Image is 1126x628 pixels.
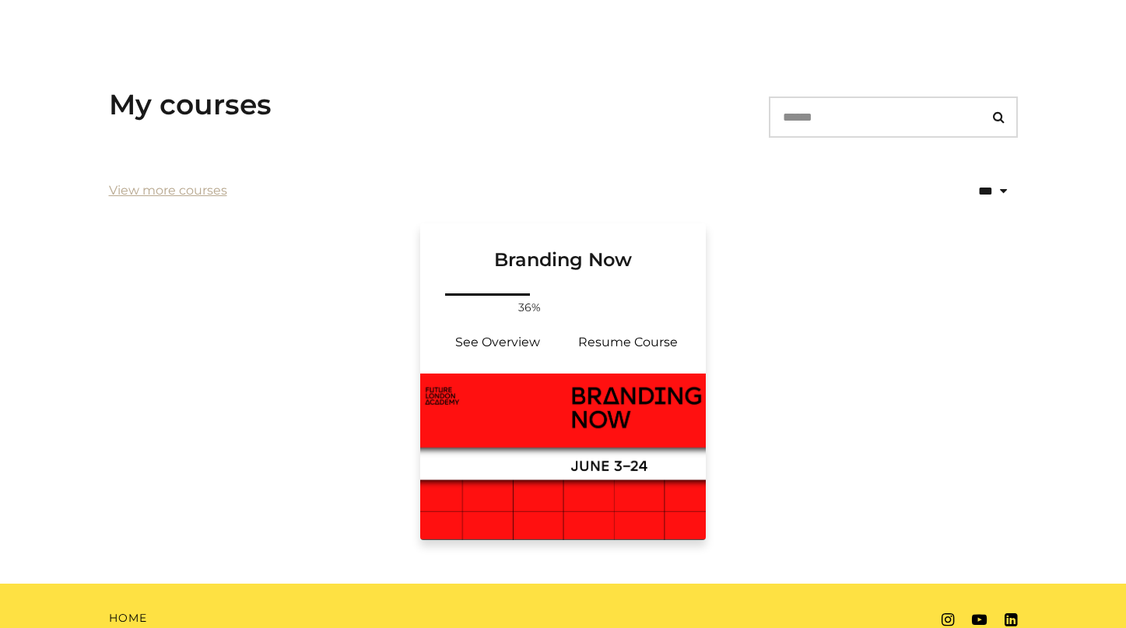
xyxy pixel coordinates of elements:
[563,324,694,361] a: Branding Now: Resume Course
[439,223,688,272] h3: Branding Now
[109,610,147,626] a: Home
[420,223,707,290] a: Branding Now
[433,324,563,361] a: Branding Now: See Overview
[910,171,1018,211] select: status
[109,88,272,121] h3: My courses
[511,300,549,316] span: 36%
[109,181,227,200] a: View more courses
